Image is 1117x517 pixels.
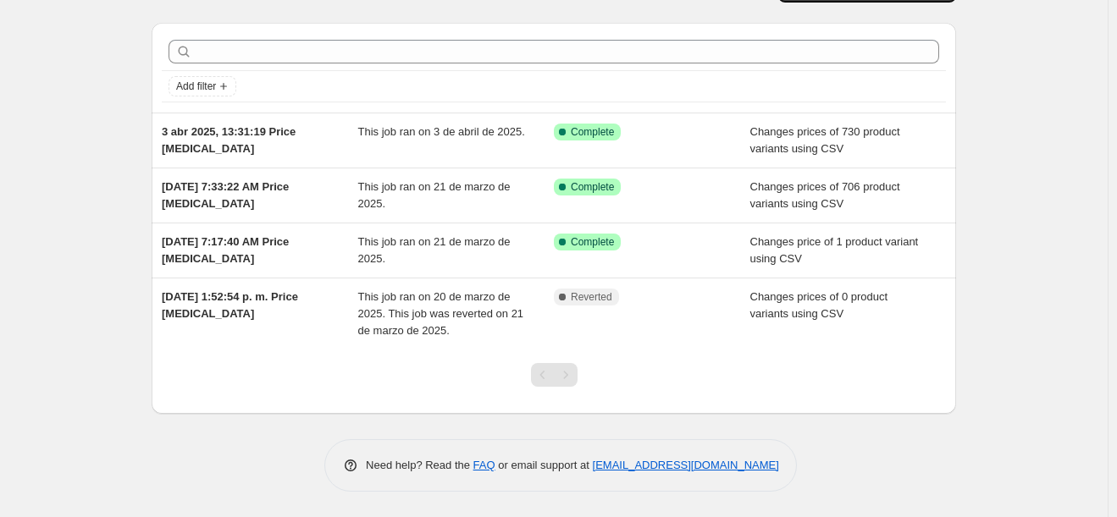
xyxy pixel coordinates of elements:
span: Complete [571,180,614,194]
span: 3 abr 2025, 13:31:19 Price [MEDICAL_DATA] [162,125,296,155]
span: [DATE] 7:17:40 AM Price [MEDICAL_DATA] [162,235,289,265]
span: Reverted [571,290,612,304]
a: FAQ [473,459,495,471]
span: This job ran on 21 de marzo de 2025. [358,235,511,265]
span: Changes prices of 706 product variants using CSV [750,180,900,210]
span: This job ran on 3 de abril de 2025. [358,125,525,138]
span: This job ran on 20 de marzo de 2025. This job was reverted on 21 de marzo de 2025. [358,290,524,337]
span: This job ran on 21 de marzo de 2025. [358,180,511,210]
button: Add filter [169,76,236,96]
span: Changes price of 1 product variant using CSV [750,235,919,265]
span: Complete [571,125,614,139]
span: [DATE] 7:33:22 AM Price [MEDICAL_DATA] [162,180,289,210]
span: Need help? Read the [366,459,473,471]
nav: Pagination [531,363,578,387]
span: or email support at [495,459,593,471]
span: Changes prices of 730 product variants using CSV [750,125,900,155]
span: Add filter [176,80,216,93]
span: Complete [571,235,614,249]
span: [DATE] 1:52:54 p. m. Price [MEDICAL_DATA] [162,290,298,320]
a: [EMAIL_ADDRESS][DOMAIN_NAME] [593,459,779,471]
span: Changes prices of 0 product variants using CSV [750,290,888,320]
